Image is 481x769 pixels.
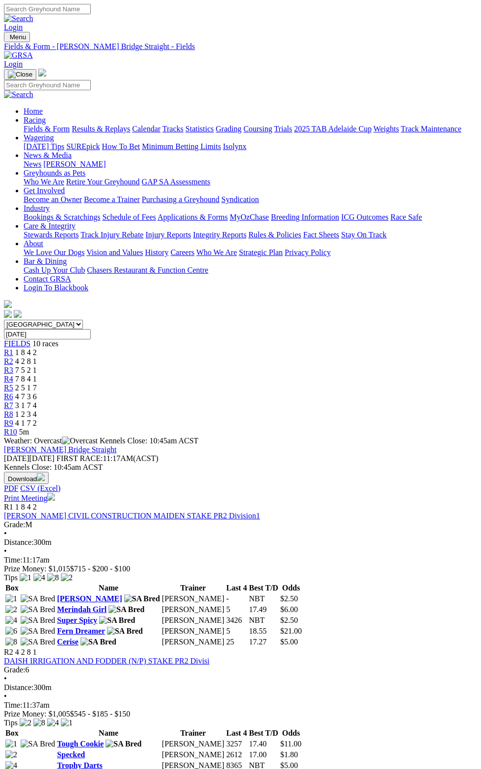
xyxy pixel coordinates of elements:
img: 8 [33,718,45,727]
a: Strategic Plan [239,248,283,256]
img: 1 [5,594,17,603]
img: SA Bred [21,627,55,636]
a: GAP SA Assessments [142,178,211,186]
td: [PERSON_NAME] [161,615,225,625]
a: Vision and Values [86,248,143,256]
span: Distance: [4,683,33,692]
a: Industry [24,204,50,212]
a: R2 [4,357,13,365]
a: Careers [170,248,194,256]
th: Trainer [161,728,225,738]
td: 2612 [226,750,247,760]
a: Greyhounds as Pets [24,169,85,177]
a: CSV (Excel) [20,484,60,492]
img: SA Bred [99,616,135,625]
td: [PERSON_NAME] [161,594,225,604]
a: Stewards Reports [24,231,79,239]
a: Contact GRSA [24,275,71,283]
td: 17.00 [248,750,279,760]
a: Rules & Policies [248,231,301,239]
img: SA Bred [108,605,144,614]
span: Box [5,584,19,592]
th: Odds [280,728,302,738]
div: 6 [4,666,477,674]
a: [DATE] Tips [24,142,64,151]
a: Cash Up Your Club [24,266,85,274]
a: Super Spicy [57,616,97,624]
span: [DATE] [4,454,29,462]
div: Care & Integrity [24,231,477,239]
img: GRSA [4,51,33,60]
div: 11:37am [4,701,477,710]
a: Login [4,60,23,68]
a: Schedule of Fees [102,213,156,221]
a: Stay On Track [341,231,386,239]
input: Search [4,80,91,90]
img: 2 [20,718,31,727]
span: 5m [19,428,29,436]
a: Specked [57,750,85,759]
span: $6.00 [280,605,298,614]
div: Get Involved [24,195,477,204]
span: 11:17AM(ACST) [56,454,159,462]
a: Statistics [186,125,214,133]
a: [PERSON_NAME] [57,594,122,603]
a: SUREpick [66,142,100,151]
a: Results & Replays [72,125,130,133]
img: 1 [20,573,31,582]
span: R10 [4,428,17,436]
span: Menu [10,33,26,41]
div: About [24,248,477,257]
td: 18.55 [248,626,279,636]
div: Bar & Dining [24,266,477,275]
img: logo-grsa-white.png [4,300,12,308]
span: 1 8 4 2 [15,503,37,511]
th: Last 4 [226,728,247,738]
th: Name [56,583,160,593]
a: Syndication [221,195,259,204]
span: Weather: Overcast [4,436,100,445]
a: [PERSON_NAME] Bridge Straight [4,445,116,454]
a: PDF [4,484,18,492]
span: 10 races [32,339,58,348]
img: download.svg [37,473,45,481]
div: M [4,520,477,529]
img: Close [8,71,32,78]
th: Last 4 [226,583,247,593]
th: Name [56,728,160,738]
img: 6 [5,627,17,636]
a: Print Meeting [4,494,55,502]
img: SA Bred [107,627,143,636]
span: R5 [4,384,13,392]
a: Integrity Reports [193,231,246,239]
a: Merindah Girl [57,605,107,614]
div: Prize Money: $1,015 [4,564,477,573]
a: Who We Are [196,248,237,256]
img: 1 [61,718,73,727]
img: SA Bred [21,616,55,625]
a: Fields & Form [24,125,70,133]
a: Fields & Form - [PERSON_NAME] Bridge Straight - Fields [4,42,477,51]
td: 5 [226,605,247,615]
img: SA Bred [80,638,116,646]
td: 3257 [226,739,247,749]
a: Isolynx [223,142,246,151]
span: • [4,529,7,538]
a: Tough Cookie [57,740,104,748]
td: [PERSON_NAME] [161,637,225,647]
a: R7 [4,401,13,410]
div: 11:17am [4,556,477,564]
a: Home [24,107,43,115]
span: Box [5,729,19,737]
a: Become a Trainer [84,195,140,204]
td: NBT [248,615,279,625]
img: twitter.svg [14,310,22,318]
a: ICG Outcomes [341,213,388,221]
img: SA Bred [21,605,55,614]
td: [PERSON_NAME] [161,605,225,615]
input: Search [4,4,91,14]
a: News & Media [24,151,72,159]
